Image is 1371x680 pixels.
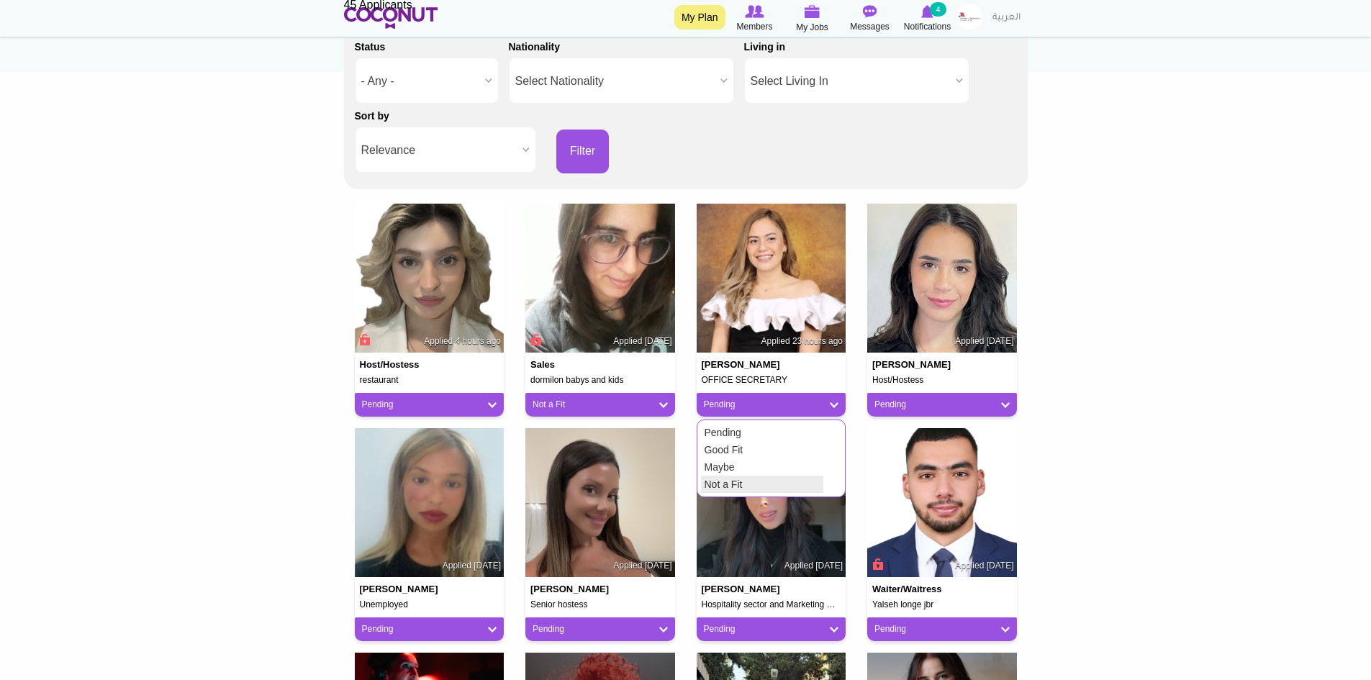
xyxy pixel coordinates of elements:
[702,376,841,385] h5: OFFICE SECRETARY
[515,58,715,104] span: Select Nationality
[702,360,785,370] h4: [PERSON_NAME]
[355,204,504,353] img: Anastasia Grebennikova's picture
[697,428,846,578] img: Marwa Yakzan's picture
[360,600,499,609] h5: Unemployed
[530,360,614,370] h4: Sales
[702,600,841,609] h5: Hospitality sector and Marketing Support
[899,4,956,34] a: Notifications Notifications 4
[874,623,1010,635] a: Pending
[355,109,389,123] label: Sort by
[525,204,675,353] img: marina gonzalez's picture
[509,40,561,54] label: Nationality
[358,332,371,347] span: Connect to Unlock the Profile
[736,19,772,34] span: Members
[726,4,784,34] a: Browse Members Members
[674,5,725,30] a: My Plan
[344,7,438,29] img: Home
[872,360,956,370] h4: [PERSON_NAME]
[360,360,443,370] h4: Host/Hostess
[533,399,668,411] a: Not a Fit
[362,623,497,635] a: Pending
[533,623,668,635] a: Pending
[360,584,443,594] h4: [PERSON_NAME]
[355,40,386,54] label: Status
[985,4,1028,32] a: العربية
[784,4,841,35] a: My Jobs My Jobs
[751,58,950,104] span: Select Living In
[525,428,675,578] img: Konstantina Samara's picture
[701,476,823,493] a: Not a Fit
[530,584,614,594] h4: [PERSON_NAME]
[362,399,497,411] a: Pending
[355,428,504,578] img: Karima Saasougui's picture
[904,19,951,34] span: Notifications
[874,399,1010,411] a: Pending
[530,600,670,609] h5: Senior hostess
[872,376,1012,385] h5: Host/Hostess
[528,332,541,347] span: Connect to Unlock the Profile
[701,424,823,441] a: Pending
[850,19,890,34] span: Messages
[872,584,956,594] h4: Waiter/Waitress
[704,399,839,411] a: Pending
[361,127,517,173] span: Relevance
[701,441,823,458] a: Good Fit
[796,20,828,35] span: My Jobs
[360,376,499,385] h5: restaurant
[701,458,823,476] a: Maybe
[841,4,899,34] a: Messages Messages
[872,600,1012,609] h5: Yalseh longe jbr
[697,204,846,353] img: Aiza Barruela's picture
[361,58,479,104] span: - Any -
[867,428,1017,578] img: Younes Mdiha's picture
[702,584,785,594] h4: [PERSON_NAME]
[556,130,610,173] button: Filter
[530,376,670,385] h5: dormilon babys and kids
[744,40,786,54] label: Living in
[867,204,1017,353] img: Lorrani Julio's picture
[704,623,839,635] a: Pending
[870,557,883,571] span: Connect to Unlock the Profile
